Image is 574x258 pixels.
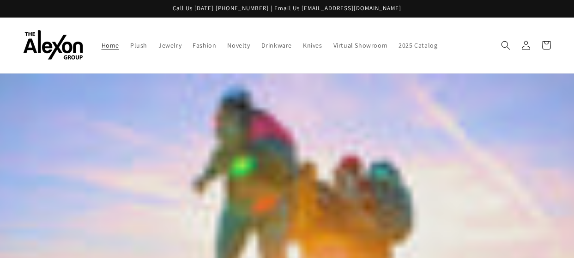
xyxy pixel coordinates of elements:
[393,36,443,55] a: 2025 Catalog
[328,36,393,55] a: Virtual Showroom
[399,41,437,49] span: 2025 Catalog
[158,41,181,49] span: Jewelry
[102,41,119,49] span: Home
[96,36,125,55] a: Home
[130,41,147,49] span: Plush
[227,41,250,49] span: Novelty
[261,41,292,49] span: Drinkware
[125,36,153,55] a: Plush
[222,36,255,55] a: Novelty
[256,36,297,55] a: Drinkware
[495,35,516,55] summary: Search
[297,36,328,55] a: Knives
[333,41,388,49] span: Virtual Showroom
[153,36,187,55] a: Jewelry
[187,36,222,55] a: Fashion
[193,41,216,49] span: Fashion
[23,30,83,60] img: The Alexon Group
[303,41,322,49] span: Knives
